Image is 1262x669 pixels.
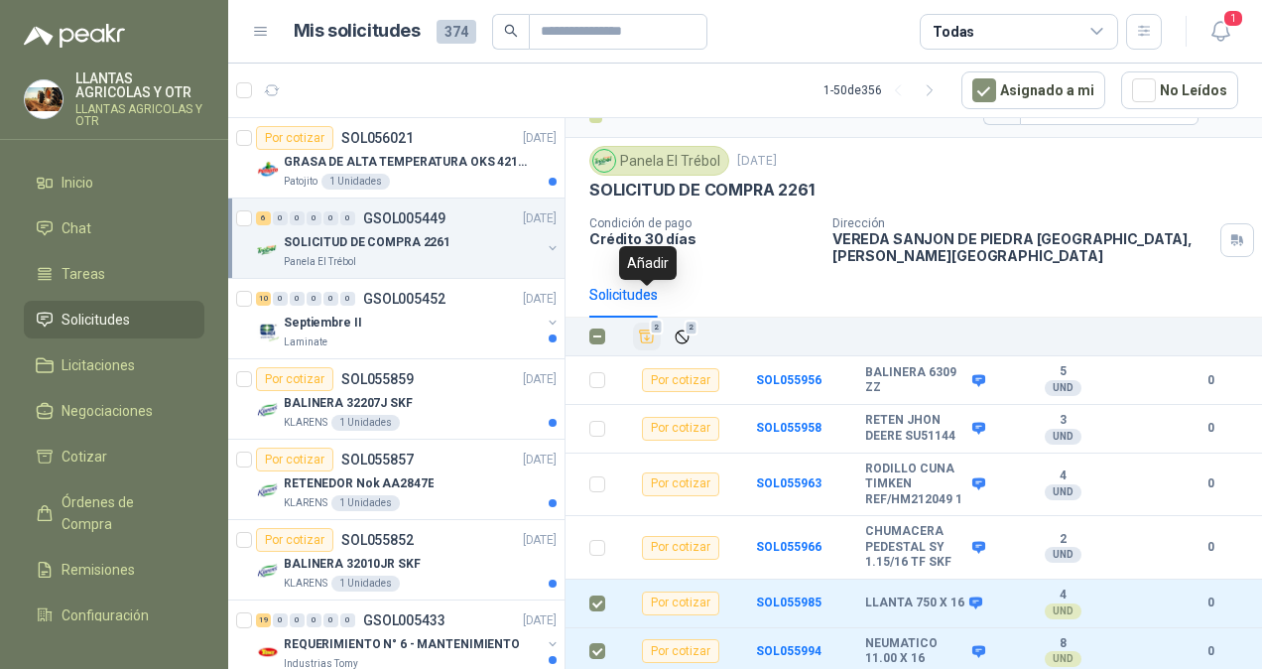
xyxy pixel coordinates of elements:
[290,613,305,627] div: 0
[24,255,204,293] a: Tareas
[994,413,1131,429] b: 3
[1183,371,1238,390] b: 0
[756,421,821,435] a: SOL055958
[62,263,105,285] span: Tareas
[75,103,204,127] p: LLANTAS AGRICOLAS Y OTR
[737,152,777,171] p: [DATE]
[256,238,280,262] img: Company Logo
[865,636,967,667] b: NEUMATICO 11.00 X 16
[256,158,280,182] img: Company Logo
[256,319,280,342] img: Company Logo
[523,611,557,630] p: [DATE]
[62,309,130,331] span: Solicitudes
[331,415,400,431] div: 1 Unidades
[642,536,719,560] div: Por cotizar
[340,211,355,225] div: 0
[62,604,149,626] span: Configuración
[24,551,204,589] a: Remisiones
[256,399,280,423] img: Company Logo
[307,613,321,627] div: 0
[865,596,964,611] b: LLANTA 750 X 16
[323,211,338,225] div: 0
[62,491,186,535] span: Órdenes de Compra
[24,301,204,338] a: Solicitudes
[323,292,338,306] div: 0
[228,440,565,520] a: Por cotizarSOL055857[DATE] Company LogoRETENEDOR Nok AA2847EKLARENS1 Unidades
[363,211,445,225] p: GSOL005449
[1222,9,1244,28] span: 1
[994,468,1131,484] b: 4
[642,472,719,496] div: Por cotizar
[256,640,280,664] img: Company Logo
[228,520,565,601] a: Por cotizarSOL055852[DATE] Company LogoBALINERA 32010JR SKFKLARENS1 Unidades
[363,292,445,306] p: GSOL005452
[24,24,125,48] img: Logo peakr
[24,209,204,247] a: Chat
[62,217,91,239] span: Chat
[523,531,557,550] p: [DATE]
[75,71,204,99] p: LLANTAS AGRICOLAS Y OTR
[256,367,333,391] div: Por cotizar
[307,211,321,225] div: 0
[756,596,821,609] b: SOL055985
[340,613,355,627] div: 0
[523,451,557,469] p: [DATE]
[642,592,719,615] div: Por cotizar
[865,462,967,508] b: RODILLO CUNA TIMKEN REF/HM212049 1
[589,284,658,306] div: Solicitudes
[994,636,1131,652] b: 8
[685,320,698,335] span: 2
[1183,474,1238,493] b: 0
[650,320,664,335] span: 2
[1045,380,1081,396] div: UND
[24,438,204,475] a: Cotizar
[994,588,1131,603] b: 4
[437,20,476,44] span: 374
[284,576,327,592] p: KLARENS
[994,532,1131,548] b: 2
[24,483,204,543] a: Órdenes de Compra
[1183,419,1238,438] b: 0
[363,613,445,627] p: GSOL005433
[256,211,271,225] div: 6
[256,479,280,503] img: Company Logo
[290,292,305,306] div: 0
[228,118,565,199] a: Por cotizarSOL056021[DATE] Company LogoGRASA DE ALTA TEMPERATURA OKS 4210 X 5 KGPatojito1 Unidades
[62,400,153,422] span: Negociaciones
[62,354,135,376] span: Licitaciones
[832,216,1212,230] p: Dirección
[273,613,288,627] div: 0
[24,392,204,430] a: Negociaciones
[273,292,288,306] div: 0
[756,476,821,490] a: SOL055963
[756,644,821,658] a: SOL055994
[669,324,695,350] button: Ignorar
[256,287,561,350] a: 10 0 0 0 0 0 GSOL005452[DATE] Company LogoSeptiembre IILaminate
[523,129,557,148] p: [DATE]
[284,233,450,252] p: SOLICITUD DE COMPRA 2261
[331,495,400,511] div: 1 Unidades
[933,21,974,43] div: Todas
[341,131,414,145] p: SOL056021
[24,164,204,201] a: Inicio
[504,24,518,38] span: search
[823,74,946,106] div: 1 - 50 de 356
[589,216,817,230] p: Condición de pago
[284,394,413,413] p: BALINERA 32207J SKF
[228,359,565,440] a: Por cotizarSOL055859[DATE] Company LogoBALINERA 32207J SKFKLARENS1 Unidades
[284,174,317,190] p: Patojito
[633,323,661,350] button: Añadir
[62,559,135,581] span: Remisiones
[256,206,561,270] a: 6 0 0 0 0 0 GSOL005449[DATE] Company LogoSOLICITUD DE COMPRA 2261Panela El Trébol
[294,17,421,46] h1: Mis solicitudes
[284,415,327,431] p: KLARENS
[1045,484,1081,500] div: UND
[961,71,1105,109] button: Asignado a mi
[756,373,821,387] a: SOL055956
[256,613,271,627] div: 19
[341,533,414,547] p: SOL055852
[256,560,280,584] img: Company Logo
